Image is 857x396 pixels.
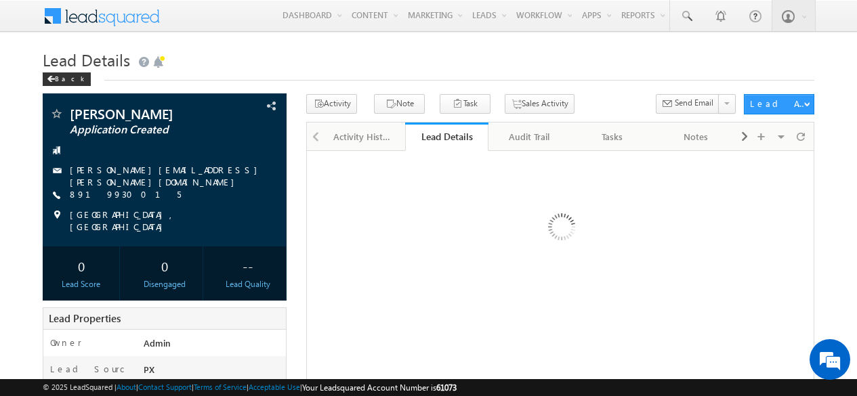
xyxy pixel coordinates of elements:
[49,311,121,325] span: Lead Properties
[194,382,247,391] a: Terms of Service
[302,382,457,393] span: Your Leadsquared Account Number is
[43,381,457,394] span: © 2025 LeadSquared | | | | |
[322,123,406,151] a: Activity History
[744,94,814,114] button: Lead Actions
[488,123,572,151] a: Audit Trail
[665,129,726,145] div: Notes
[70,164,264,188] a: [PERSON_NAME][EMAIL_ADDRESS][PERSON_NAME][DOMAIN_NAME]
[129,278,199,290] div: Disengaged
[374,94,425,114] button: Note
[499,129,560,145] div: Audit Trail
[46,278,116,290] div: Lead Score
[70,188,181,202] span: 8919930015
[654,123,738,151] a: Notes
[656,94,719,114] button: Send Email
[306,94,357,114] button: Activity
[415,130,478,143] div: Lead Details
[322,123,406,150] li: Activity History
[50,363,131,387] label: Lead Source
[140,363,286,382] div: PX
[750,97,808,110] div: Lead Actions
[333,129,394,145] div: Activity History
[138,382,192,391] a: Contact Support
[129,253,199,278] div: 0
[43,49,130,70] span: Lead Details
[213,278,283,290] div: Lead Quality
[70,107,220,120] span: [PERSON_NAME]
[144,337,171,349] span: Admin
[490,159,631,299] img: Loading...
[70,208,266,233] span: [GEOGRAPHIC_DATA], [GEOGRAPHIC_DATA]
[213,253,283,278] div: --
[436,382,457,393] span: 61073
[249,382,300,391] a: Acceptable Use
[117,382,136,391] a: About
[43,72,98,83] a: Back
[46,253,116,278] div: 0
[505,94,574,114] button: Sales Activity
[583,129,643,145] div: Tasks
[405,123,488,151] a: Lead Details
[70,123,220,137] span: Application Created
[572,123,655,151] a: Tasks
[50,336,82,349] label: Owner
[43,72,91,86] div: Back
[675,97,713,109] span: Send Email
[440,94,490,114] button: Task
